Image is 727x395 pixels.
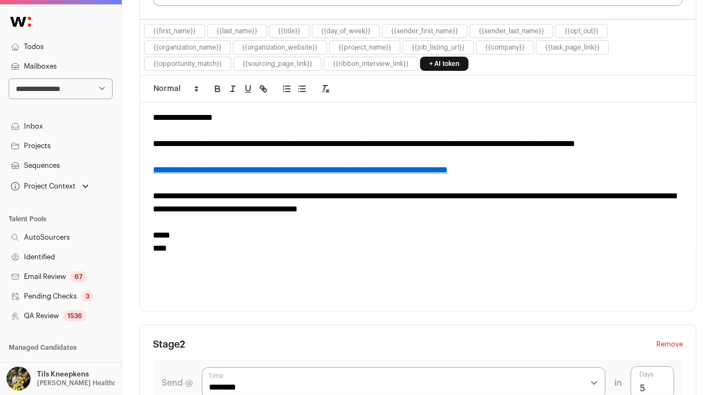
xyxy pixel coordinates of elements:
button: Open dropdown [9,179,91,194]
div: 1536 [63,311,87,321]
button: {{company}} [485,43,525,52]
span: in [614,376,622,390]
button: {{first_name}} [153,27,196,35]
label: Send @ [162,376,193,390]
button: Open dropdown [4,367,117,391]
img: 6689865-medium_jpg [7,367,30,391]
button: {{organization_website}} [242,43,318,52]
img: Wellfound [4,11,37,33]
button: {{last_name}} [217,27,257,35]
button: {{organization_name}} [153,43,221,52]
button: {{day_of_week}} [321,27,371,35]
h3: Stage [153,338,185,351]
span: 2 [180,339,185,349]
button: {{sourcing_page_link}} [243,59,312,68]
p: [PERSON_NAME] Healthcare [37,379,127,387]
button: {{job_listing_url}} [412,43,465,52]
button: {{project_name}} [338,43,391,52]
button: {{sender_last_name}} [479,27,544,35]
div: Project Context [9,182,76,191]
div: 67 [70,271,87,282]
button: Remove [656,338,683,351]
div: 3 [81,291,94,302]
button: {{opportunity_match}} [153,59,222,68]
button: {{ribbon_interview_link}} [333,59,409,68]
button: {{opt_out}} [565,27,599,35]
button: {{title}} [278,27,300,35]
p: Tils Kneepkens [37,370,89,379]
a: + AI token [420,57,469,71]
button: {{task_page_link}} [545,43,600,52]
button: {{sender_first_name}} [391,27,458,35]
